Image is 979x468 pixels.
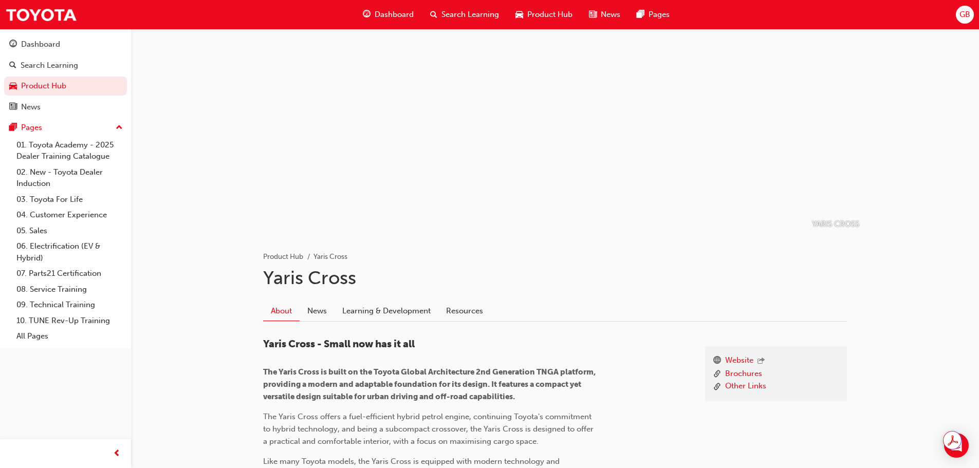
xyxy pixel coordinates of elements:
[12,192,127,208] a: 03. Toyota For Life
[9,82,17,91] span: car-icon
[649,9,670,21] span: Pages
[725,368,762,381] a: Brochures
[430,8,437,21] span: search-icon
[12,282,127,297] a: 08. Service Training
[4,98,127,117] a: News
[9,103,17,112] span: news-icon
[713,380,721,393] span: link-icon
[507,4,581,25] a: car-iconProduct Hub
[116,121,123,135] span: up-icon
[12,137,127,164] a: 01. Toyota Academy - 2025 Dealer Training Catalogue
[581,4,629,25] a: news-iconNews
[335,302,438,321] a: Learning & Development
[527,9,572,21] span: Product Hub
[375,9,414,21] span: Dashboard
[959,9,970,21] span: GB
[263,302,300,322] a: About
[629,4,678,25] a: pages-iconPages
[589,8,597,21] span: news-icon
[9,61,16,70] span: search-icon
[713,368,721,381] span: link-icon
[725,380,766,393] a: Other Links
[4,35,127,54] a: Dashboard
[12,297,127,313] a: 09. Technical Training
[422,4,507,25] a: search-iconSearch Learning
[21,122,42,134] div: Pages
[601,9,620,21] span: News
[441,9,499,21] span: Search Learning
[637,8,644,21] span: pages-icon
[21,39,60,50] div: Dashboard
[5,3,77,26] img: Trak
[12,223,127,239] a: 05. Sales
[12,238,127,266] a: 06. Electrification (EV & Hybrid)
[438,302,491,321] a: Resources
[313,251,347,263] li: Yaris Cross
[758,357,765,366] span: outbound-icon
[4,56,127,75] a: Search Learning
[12,313,127,329] a: 10. TUNE Rev-Up Training
[21,101,41,113] div: News
[515,8,523,21] span: car-icon
[263,367,597,401] span: The Yaris Cross is built on the Toyota Global Architecture 2nd Generation TNGA platform, providin...
[713,354,721,368] span: www-icon
[9,40,17,49] span: guage-icon
[12,266,127,282] a: 07. Parts21 Certification
[300,302,335,321] a: News
[4,118,127,137] button: Pages
[21,60,78,71] div: Search Learning
[263,338,415,350] span: Yaris Cross - Small now has it all
[4,33,127,118] button: DashboardSearch LearningProduct HubNews
[12,207,127,223] a: 04. Customer Experience
[12,328,127,344] a: All Pages
[4,77,127,96] a: Product Hub
[263,252,303,261] a: Product Hub
[725,354,753,368] a: Website
[812,218,859,230] p: YARIS CROSS
[263,412,596,446] span: The Yaris Cross offers a fuel-efficient hybrid petrol engine, continuing Toyota's commitment to h...
[355,4,422,25] a: guage-iconDashboard
[113,447,121,460] span: prev-icon
[263,267,847,289] h1: Yaris Cross
[9,123,17,133] span: pages-icon
[363,8,371,21] span: guage-icon
[956,6,974,24] button: GB
[12,164,127,192] a: 02. New - Toyota Dealer Induction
